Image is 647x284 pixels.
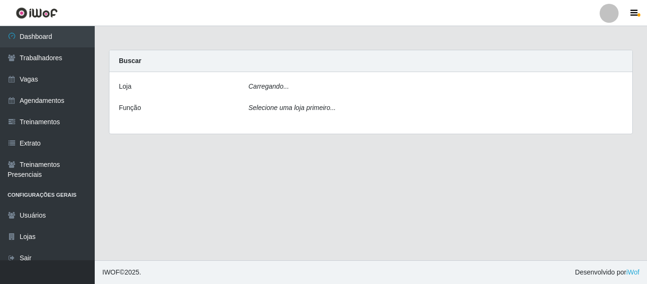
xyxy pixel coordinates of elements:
img: CoreUI Logo [16,7,58,19]
label: Loja [119,82,131,92]
label: Função [119,103,141,113]
span: © 2025 . [102,267,141,277]
strong: Buscar [119,57,141,64]
a: iWof [626,268,639,276]
i: Selecione uma loja primeiro... [249,104,336,111]
i: Carregando... [249,82,289,90]
span: IWOF [102,268,120,276]
span: Desenvolvido por [575,267,639,277]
